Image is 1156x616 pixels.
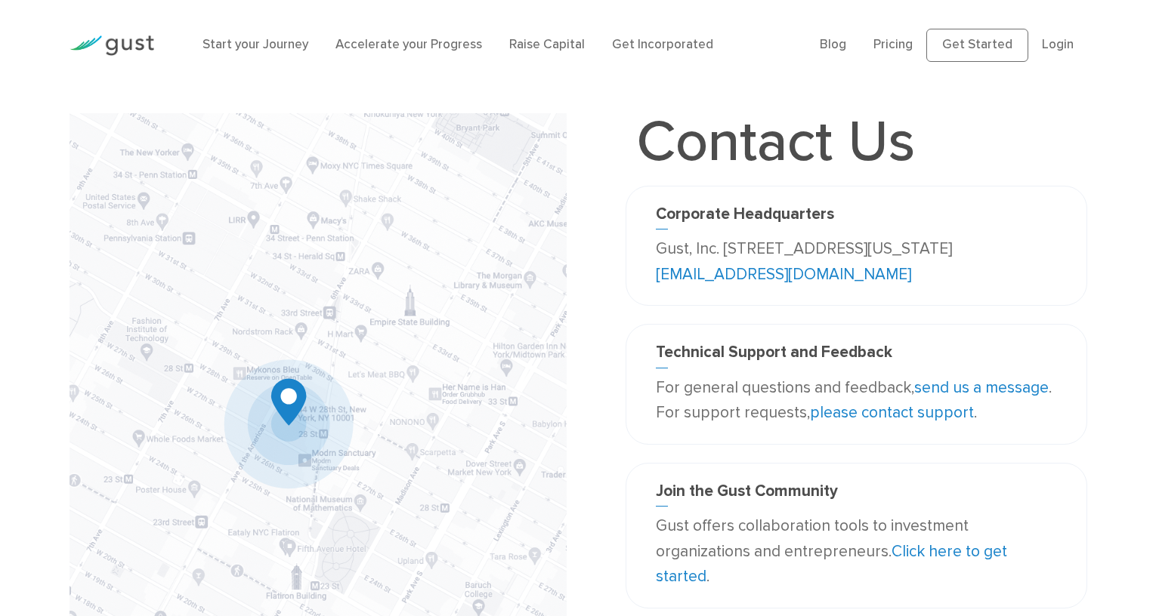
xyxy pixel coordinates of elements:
[335,37,482,52] a: Accelerate your Progress
[914,378,1049,397] a: send us a message
[656,343,1057,368] h3: Technical Support and Feedback
[926,29,1028,62] a: Get Started
[1042,37,1074,52] a: Login
[873,37,913,52] a: Pricing
[656,482,1057,507] h3: Join the Gust Community
[656,236,1057,287] p: Gust, Inc. [STREET_ADDRESS][US_STATE]
[202,37,308,52] a: Start your Journey
[656,265,911,284] a: [EMAIL_ADDRESS][DOMAIN_NAME]
[820,37,846,52] a: Blog
[656,375,1057,426] p: For general questions and feedback, . For support requests, .
[810,403,974,422] a: please contact support
[656,205,1057,229] h3: Corporate Headquarters
[626,113,926,171] h1: Contact Us
[509,37,585,52] a: Raise Capital
[70,35,154,56] img: Gust Logo
[656,513,1057,590] p: Gust offers collaboration tools to investment organizations and entrepreneurs. .
[612,37,713,52] a: Get Incorporated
